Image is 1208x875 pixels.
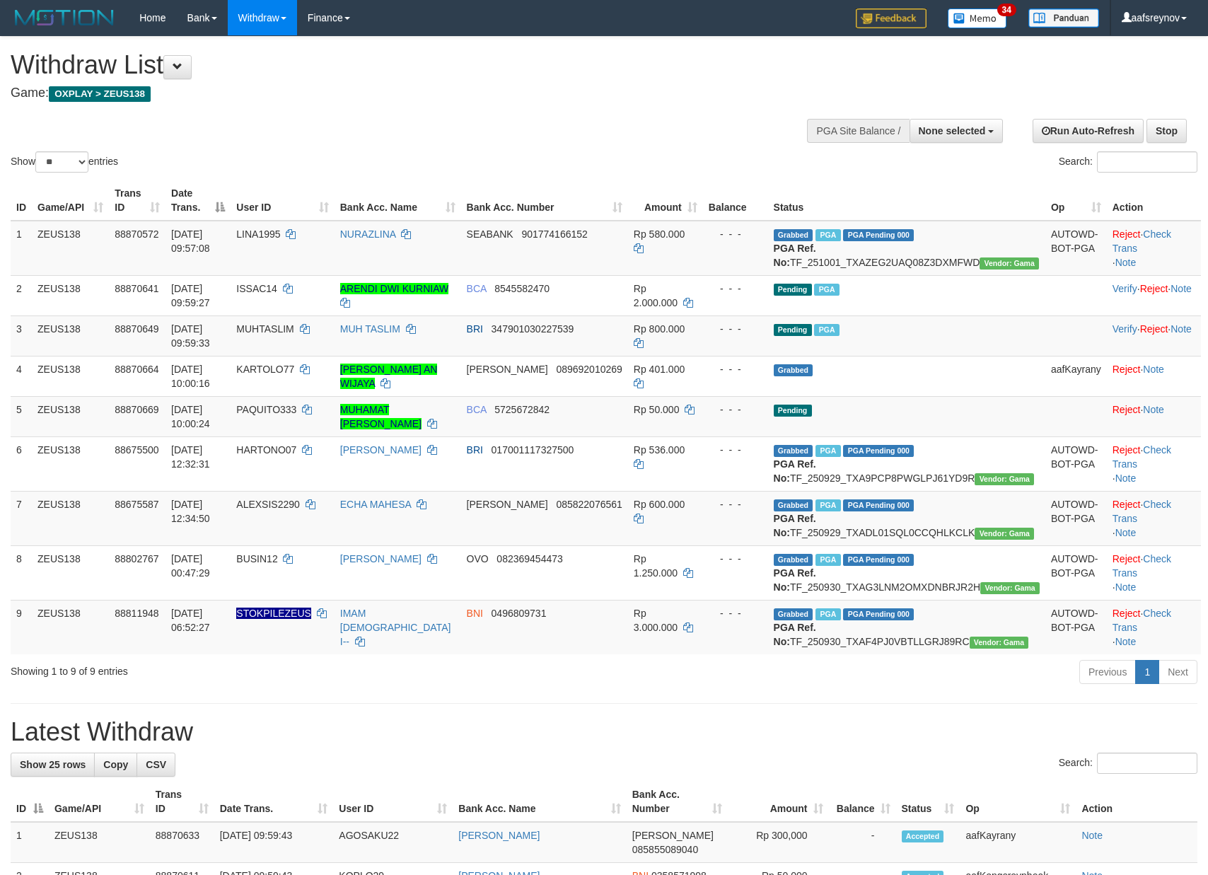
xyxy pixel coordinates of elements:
[728,822,829,863] td: Rp 300,000
[1107,275,1201,315] td: · ·
[1045,491,1107,545] td: AUTOWD-BOT-PGA
[975,473,1034,485] span: Vendor URL: https://trx31.1velocity.biz
[137,753,175,777] a: CSV
[1113,444,1171,470] a: Check Trans
[94,753,137,777] a: Copy
[1113,608,1171,633] a: Check Trans
[634,553,678,579] span: Rp 1.250.000
[11,396,32,436] td: 5
[1107,221,1201,276] td: · ·
[1028,8,1099,28] img: panduan.png
[774,513,816,538] b: PGA Ref. No:
[11,718,1197,746] h1: Latest Withdraw
[975,528,1034,540] span: Vendor URL: https://trx31.1velocity.biz
[1113,444,1141,456] a: Reject
[709,497,762,511] div: - - -
[340,283,448,294] a: ARENDI DWI KURNIAW
[843,229,914,241] span: PGA Pending
[1115,473,1137,484] a: Note
[492,444,574,456] span: Copy 017001117327500 to clipboard
[11,221,32,276] td: 1
[1107,436,1201,491] td: · ·
[815,445,840,457] span: Marked by aaftrukkakada
[1140,283,1168,294] a: Reject
[11,151,118,173] label: Show entries
[634,499,685,510] span: Rp 600.000
[774,622,816,647] b: PGA Ref. No:
[1107,315,1201,356] td: · ·
[1113,499,1141,510] a: Reject
[1171,283,1192,294] a: Note
[236,404,296,415] span: PAQUITO333
[960,822,1076,863] td: aafKayrany
[774,405,812,417] span: Pending
[467,499,548,510] span: [PERSON_NAME]
[1097,151,1197,173] input: Search:
[236,499,300,510] span: ALEXSIS2290
[171,444,210,470] span: [DATE] 12:32:31
[1171,323,1192,335] a: Note
[32,545,109,600] td: ZEUS138
[103,759,128,770] span: Copy
[150,822,214,863] td: 88870633
[815,229,840,241] span: Marked by aafanarl
[165,180,231,221] th: Date Trans.: activate to sort column descending
[496,553,562,564] span: Copy 082369454473 to clipboard
[236,283,277,294] span: ISSAC14
[1059,753,1197,774] label: Search:
[1113,499,1171,524] a: Check Trans
[115,499,158,510] span: 88675587
[1135,660,1159,684] a: 1
[1113,608,1141,619] a: Reject
[774,445,813,457] span: Grabbed
[467,228,513,240] span: SEABANK
[32,491,109,545] td: ZEUS138
[1107,356,1201,396] td: ·
[768,180,1045,221] th: Status
[1045,356,1107,396] td: aafKayrany
[1115,636,1137,647] a: Note
[32,315,109,356] td: ZEUS138
[632,844,698,855] span: Copy 085855089040 to clipboard
[768,491,1045,545] td: TF_250929_TXADL01SQL0CCQHLKCLK
[1113,228,1141,240] a: Reject
[634,323,685,335] span: Rp 800.000
[1076,782,1197,822] th: Action
[1115,257,1137,268] a: Note
[1045,180,1107,221] th: Op: activate to sort column ascending
[1143,404,1164,415] a: Note
[628,180,703,221] th: Amount: activate to sort column ascending
[1107,180,1201,221] th: Action
[980,257,1039,270] span: Vendor URL: https://trx31.1velocity.biz
[774,608,813,620] span: Grabbed
[774,554,813,566] span: Grabbed
[236,228,280,240] span: LINA1995
[948,8,1007,28] img: Button%20Memo.svg
[11,356,32,396] td: 4
[115,323,158,335] span: 88870649
[492,608,547,619] span: Copy 0496809731 to clipboard
[556,499,622,510] span: Copy 085822076561 to clipboard
[709,606,762,620] div: - - -
[1140,323,1168,335] a: Reject
[774,284,812,296] span: Pending
[1045,545,1107,600] td: AUTOWD-BOT-PGA
[1107,491,1201,545] td: · ·
[115,283,158,294] span: 88870641
[467,364,548,375] span: [PERSON_NAME]
[1158,660,1197,684] a: Next
[494,283,550,294] span: Copy 8545582470 to clipboard
[458,830,540,841] a: [PERSON_NAME]
[171,364,210,389] span: [DATE] 10:00:16
[32,180,109,221] th: Game/API: activate to sort column ascending
[11,275,32,315] td: 2
[214,782,334,822] th: Date Trans.: activate to sort column ascending
[150,782,214,822] th: Trans ID: activate to sort column ascending
[115,228,158,240] span: 88870572
[980,582,1040,594] span: Vendor URL: https://trx31.1velocity.biz
[32,436,109,491] td: ZEUS138
[815,554,840,566] span: Marked by aafsreyleap
[11,491,32,545] td: 7
[815,608,840,620] span: Marked by aafsreyleap
[11,600,32,654] td: 9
